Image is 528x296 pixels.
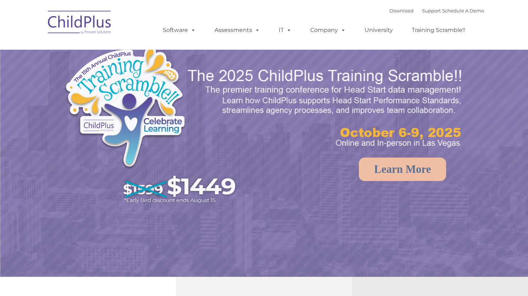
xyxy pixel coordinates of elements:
[44,6,115,41] img: ChildPlus by Procare Solutions
[389,8,413,13] a: Download
[442,8,484,13] a: Schedule A Demo
[359,158,446,181] a: Learn More
[422,8,441,13] a: Support
[357,23,400,37] a: University
[303,23,353,37] a: Company
[207,23,267,37] a: Assessments
[272,23,299,37] a: IT
[389,8,484,13] font: |
[156,23,203,37] a: Software
[405,23,472,37] a: Training Scramble!!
